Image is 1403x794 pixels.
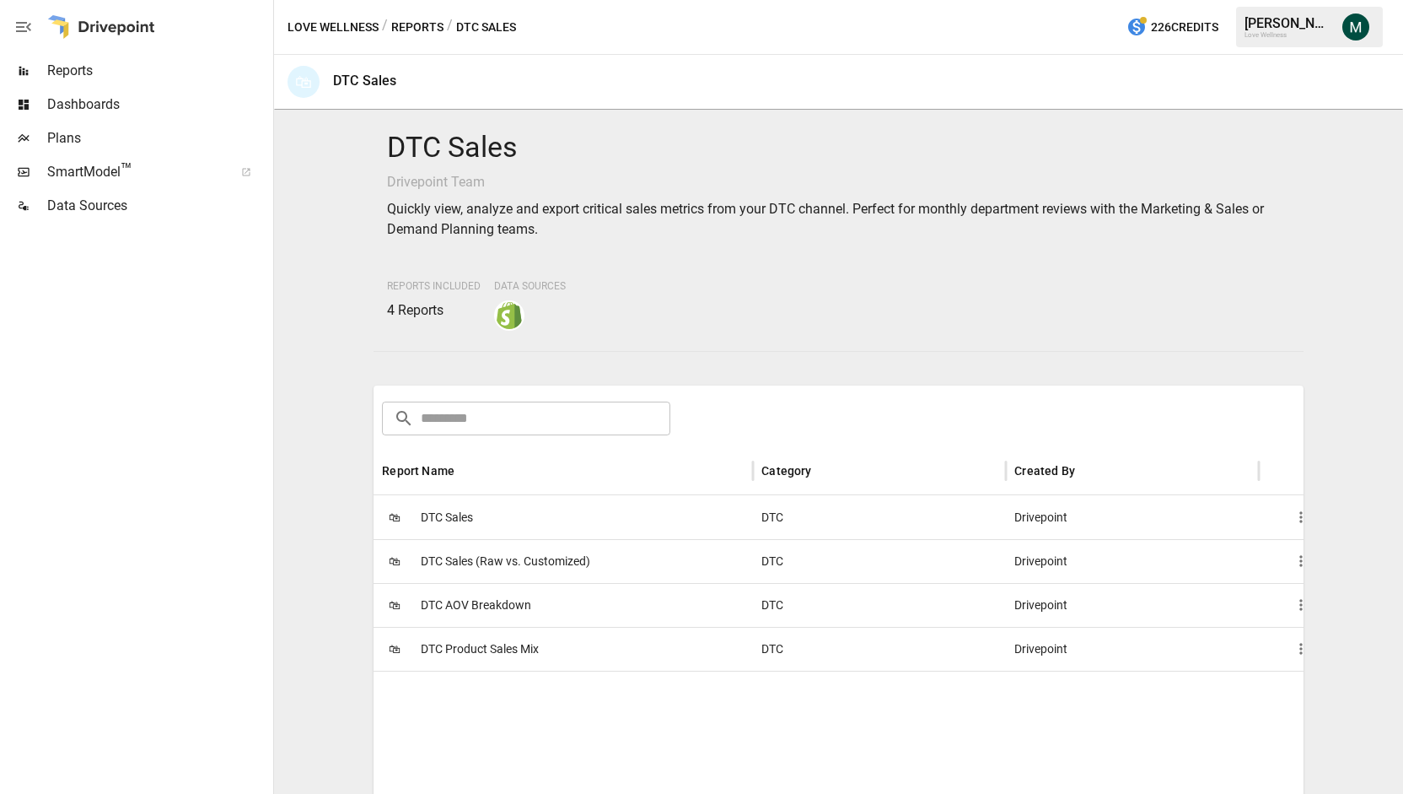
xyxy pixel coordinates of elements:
[1244,31,1332,39] div: Love Wellness
[1077,459,1100,483] button: Sort
[753,539,1006,583] div: DTC
[753,495,1006,539] div: DTC
[753,627,1006,671] div: DTC
[387,280,481,292] span: Reports Included
[47,196,270,216] span: Data Sources
[1006,539,1259,583] div: Drivepoint
[494,280,566,292] span: Data Sources
[382,636,407,662] span: 🛍
[288,66,320,98] div: 🛍
[1006,627,1259,671] div: Drivepoint
[1120,12,1225,43] button: 226Credits
[421,584,531,627] span: DTC AOV Breakdown
[47,162,223,182] span: SmartModel
[1244,15,1332,31] div: [PERSON_NAME]
[288,17,379,38] button: Love Wellness
[814,459,837,483] button: Sort
[1332,3,1379,51] button: Michael Cormack
[47,61,270,81] span: Reports
[421,540,590,583] span: DTC Sales (Raw vs. Customized)
[387,172,1290,192] p: Drivepoint Team
[421,496,473,539] span: DTC Sales
[391,17,443,38] button: Reports
[387,130,1290,165] h4: DTC Sales
[1014,464,1075,478] div: Created By
[387,300,481,321] p: 4 Reports
[456,459,480,483] button: Sort
[387,199,1290,240] p: Quickly view, analyze and export critical sales metrics from your DTC channel. Perfect for monthl...
[382,464,454,478] div: Report Name
[121,159,132,181] span: ™
[382,17,388,38] div: /
[382,548,407,574] span: 🛍
[1151,17,1218,38] span: 226 Credits
[382,505,407,530] span: 🛍
[753,583,1006,627] div: DTC
[1342,14,1369,41] img: Michael Cormack
[447,17,453,38] div: /
[47,95,270,115] span: Dashboards
[333,73,396,89] div: DTC Sales
[47,128,270,149] span: Plans
[382,592,407,618] span: 🛍
[761,464,811,478] div: Category
[421,628,539,671] span: DTC Product Sales Mix
[1006,583,1259,627] div: Drivepoint
[1006,495,1259,539] div: Drivepoint
[496,302,523,329] img: shopify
